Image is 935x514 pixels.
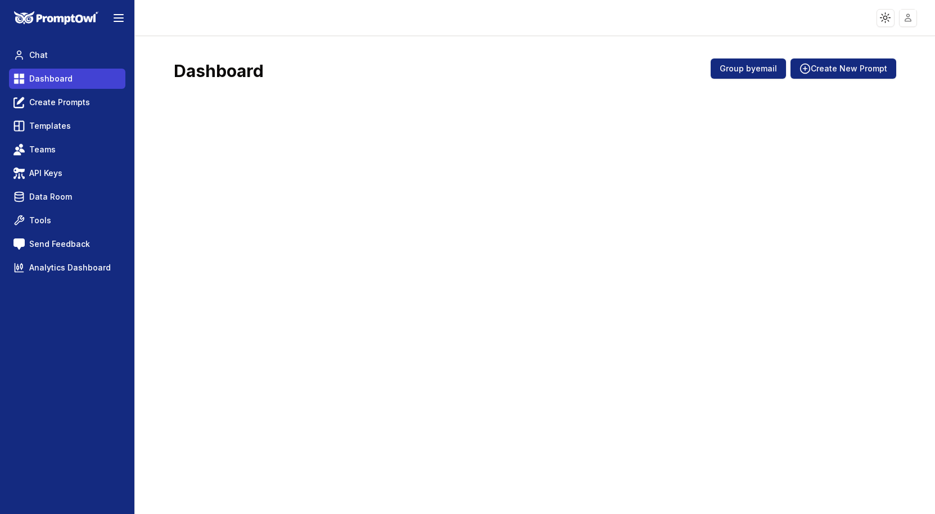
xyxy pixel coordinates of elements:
a: Teams [9,139,125,160]
a: Analytics Dashboard [9,258,125,278]
a: Chat [9,45,125,65]
span: Teams [29,144,56,155]
button: Create New Prompt [791,58,896,79]
span: Analytics Dashboard [29,262,111,273]
span: Create Prompts [29,97,90,108]
span: Data Room [29,191,72,202]
a: Dashboard [9,69,125,89]
span: Templates [29,120,71,132]
img: feedback [13,238,25,250]
a: Data Room [9,187,125,207]
span: Dashboard [29,73,73,84]
a: Send Feedback [9,234,125,254]
span: API Keys [29,168,62,179]
span: Send Feedback [29,238,90,250]
span: Tools [29,215,51,226]
a: Tools [9,210,125,231]
img: PromptOwl [14,11,98,25]
img: placeholder-user.jpg [900,10,916,26]
h3: Dashboard [174,61,264,81]
button: Group byemail [711,58,786,79]
a: API Keys [9,163,125,183]
span: Chat [29,49,48,61]
a: Templates [9,116,125,136]
a: Create Prompts [9,92,125,112]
